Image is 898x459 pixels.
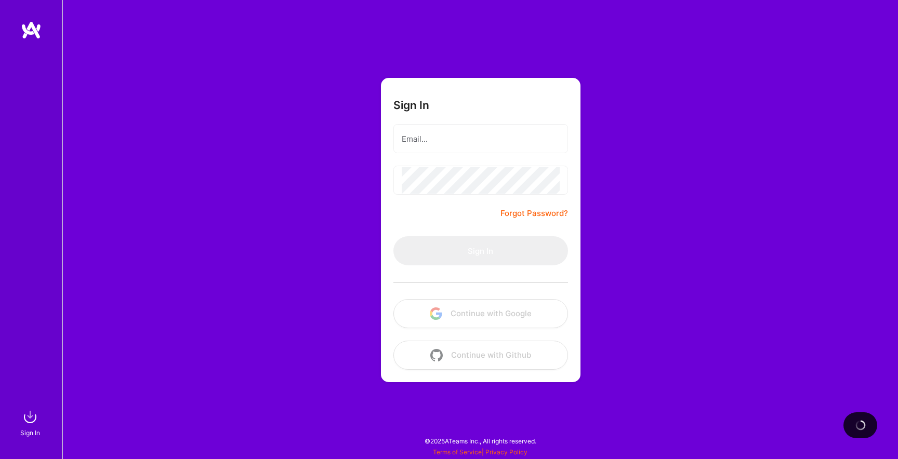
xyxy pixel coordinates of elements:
[430,307,442,320] img: icon
[393,99,429,112] h3: Sign In
[430,349,443,361] img: icon
[62,428,898,454] div: © 2025 ATeams Inc., All rights reserved.
[393,341,568,370] button: Continue with Github
[393,236,568,265] button: Sign In
[433,448,527,456] span: |
[485,448,527,456] a: Privacy Policy
[21,21,42,39] img: logo
[853,418,867,433] img: loading
[500,207,568,220] a: Forgot Password?
[393,299,568,328] button: Continue with Google
[433,448,482,456] a: Terms of Service
[402,126,560,152] input: Email...
[22,407,41,438] a: sign inSign In
[20,407,41,427] img: sign in
[20,427,40,438] div: Sign In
